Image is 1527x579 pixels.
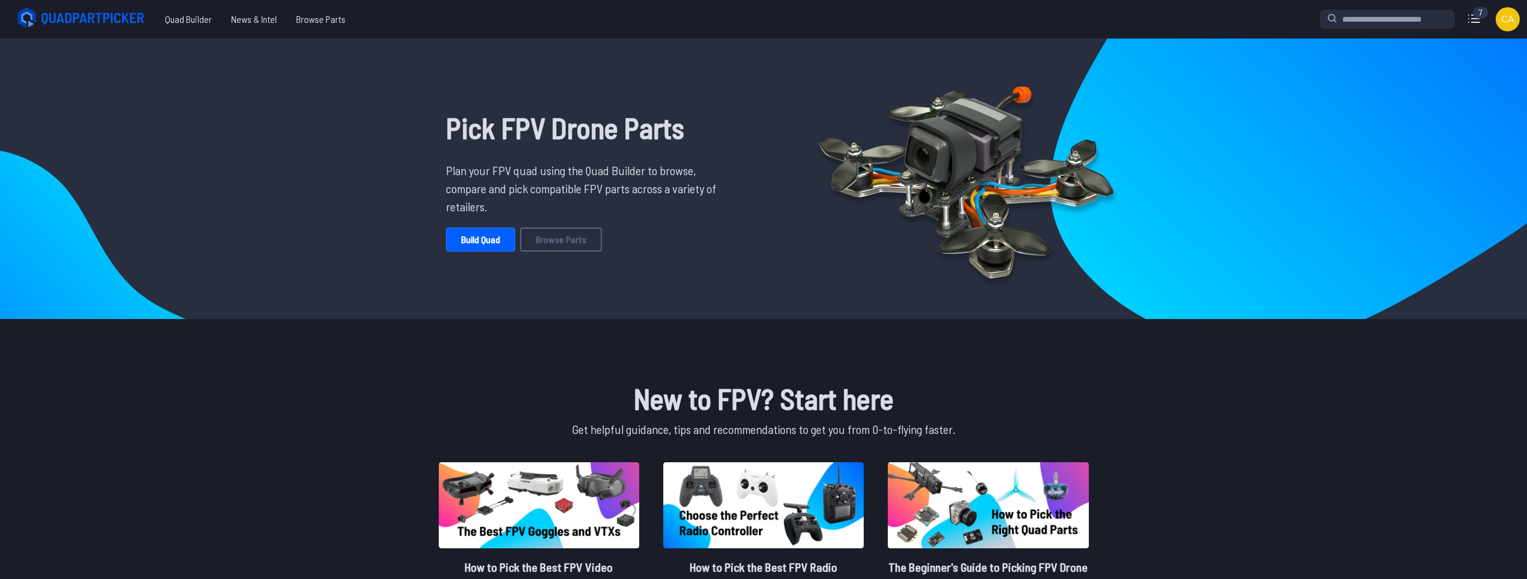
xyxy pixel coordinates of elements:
p: Plan your FPV quad using the Quad Builder to browse, compare and pick compatible FPV parts across... [446,161,725,215]
a: Quad Builder [155,7,221,31]
h1: New to FPV? Start here [436,377,1091,420]
div: 7 [1473,7,1488,19]
a: News & Intel [221,7,287,31]
h1: Pick FPV Drone Parts [446,106,725,149]
a: Browse Parts [287,7,355,31]
img: User [1496,7,1520,31]
img: image of post [439,462,639,548]
img: image of post [888,462,1088,548]
img: Quadcopter [793,58,1139,299]
a: Browse Parts [520,228,602,252]
img: image of post [663,462,864,548]
p: Get helpful guidance, tips and recommendations to get you from 0-to-flying faster. [436,420,1091,438]
a: Build Quad [446,228,515,252]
